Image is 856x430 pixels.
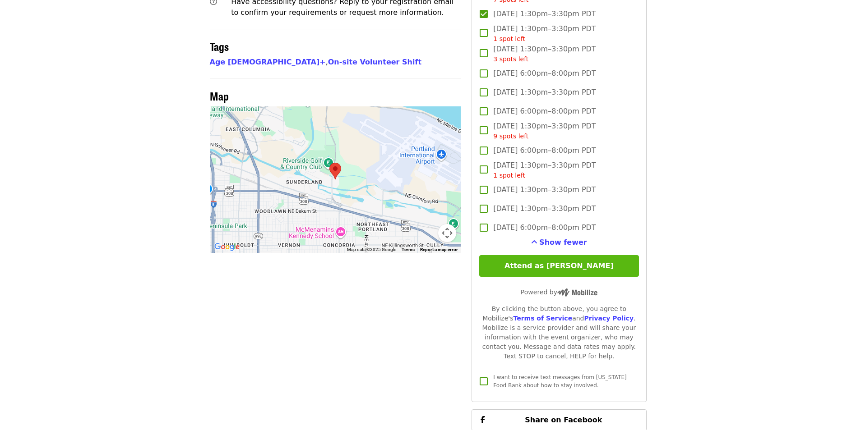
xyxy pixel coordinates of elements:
[210,38,229,54] span: Tags
[493,121,596,141] span: [DATE] 1:30pm–3:30pm PDT
[493,222,596,233] span: [DATE] 6:00pm–8:00pm PDT
[513,315,572,322] a: Terms of Service
[493,160,596,180] span: [DATE] 1:30pm–3:30pm PDT
[210,88,229,104] span: Map
[212,241,242,253] img: Google
[531,237,587,248] button: See more timeslots
[493,35,525,42] span: 1 spot left
[493,55,528,63] span: 3 spots left
[493,106,596,117] span: [DATE] 6:00pm–8:00pm PDT
[493,184,596,195] span: [DATE] 1:30pm–3:30pm PDT
[493,68,596,79] span: [DATE] 6:00pm–8:00pm PDT
[438,224,456,242] button: Map camera controls
[493,203,596,214] span: [DATE] 1:30pm–3:30pm PDT
[210,58,328,66] span: ,
[493,9,596,19] span: [DATE] 1:30pm–3:30pm PDT
[479,255,639,277] button: Attend as [PERSON_NAME]
[493,172,525,179] span: 1 spot left
[493,133,528,140] span: 9 spots left
[479,304,639,361] div: By clicking the button above, you agree to Mobilize's and . Mobilize is a service provider and wi...
[584,315,634,322] a: Privacy Policy
[525,416,602,424] span: Share on Facebook
[521,288,597,296] span: Powered by
[493,23,596,44] span: [DATE] 1:30pm–3:30pm PDT
[328,58,421,66] a: On-site Volunteer Shift
[210,58,326,66] a: Age [DEMOGRAPHIC_DATA]+
[402,247,415,252] a: Terms (opens in new tab)
[420,247,458,252] a: Report a map error
[212,241,242,253] a: Open this area in Google Maps (opens a new window)
[493,44,596,64] span: [DATE] 1:30pm–3:30pm PDT
[347,247,396,252] span: Map data ©2025 Google
[493,374,626,389] span: I want to receive text messages from [US_STATE] Food Bank about how to stay involved.
[539,238,587,247] span: Show fewer
[557,288,597,297] img: Powered by Mobilize
[493,87,596,98] span: [DATE] 1:30pm–3:30pm PDT
[493,145,596,156] span: [DATE] 6:00pm–8:00pm PDT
